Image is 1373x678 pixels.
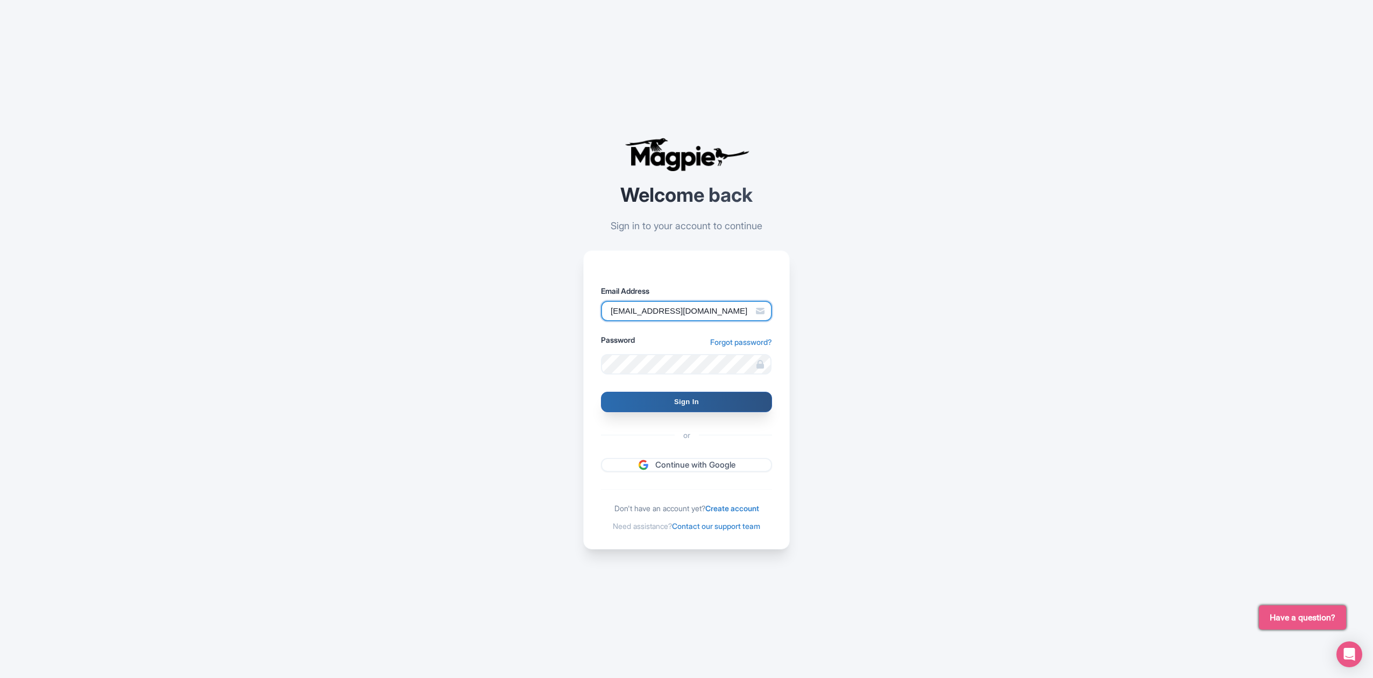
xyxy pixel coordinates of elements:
[601,334,635,345] label: Password
[705,504,759,513] a: Create account
[1336,641,1362,667] div: Open Intercom Messenger
[675,429,699,441] span: or
[1270,611,1335,624] span: Have a question?
[601,285,772,296] label: Email Address
[583,185,790,206] h2: Welcome back
[601,301,772,321] input: Enter your email address
[672,521,760,531] a: Contact our support team
[601,458,772,472] a: Continue with Google
[601,503,772,514] div: Don't have an account yet?
[710,336,772,348] a: Forgot password?
[601,520,772,532] div: Need assistance?
[1259,605,1346,630] button: Have a question?
[622,137,751,172] img: logo-ab69f6fb50320c5b225c76a69d11143b.png
[583,218,790,233] p: Sign in to your account to continue
[601,392,772,412] input: Sign In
